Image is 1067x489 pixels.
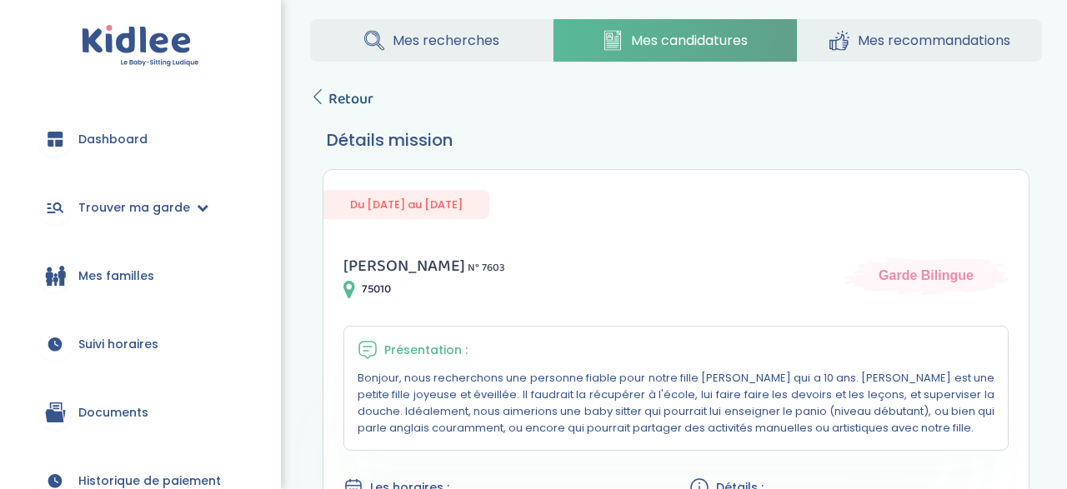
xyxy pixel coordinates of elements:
span: Mes candidatures [631,30,748,51]
p: Bonjour, nous recherchons une personne fiable pour notre fille [PERSON_NAME] qui a 10 ans. [PERSO... [358,370,994,437]
span: Garde Bilingue [879,267,974,285]
span: 75010 [362,281,391,298]
span: Documents [78,404,148,422]
img: logo.svg [82,25,199,67]
span: Retour [328,87,373,111]
span: [PERSON_NAME] [343,252,465,279]
span: Mes familles [78,267,154,285]
span: Présentation : [384,342,468,359]
a: Dashboard [25,109,256,169]
a: Retour [310,87,373,111]
span: Dashboard [78,131,148,148]
a: Mes recommandations [798,19,1042,62]
span: Trouver ma garde [78,199,190,217]
span: N° 7603 [468,259,505,277]
span: Du [DATE] au [DATE] [323,190,489,219]
a: Trouver ma garde [25,177,256,237]
a: Mes recherches [310,19,554,62]
span: Mes recommandations [858,30,1010,51]
h3: Détails mission [327,127,1025,152]
a: Mes candidatures [554,19,797,62]
a: Documents [25,382,256,442]
a: Suivi horaires [25,314,256,374]
a: Mes familles [25,246,256,306]
span: Mes recherches [393,30,499,51]
span: Suivi horaires [78,336,158,353]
